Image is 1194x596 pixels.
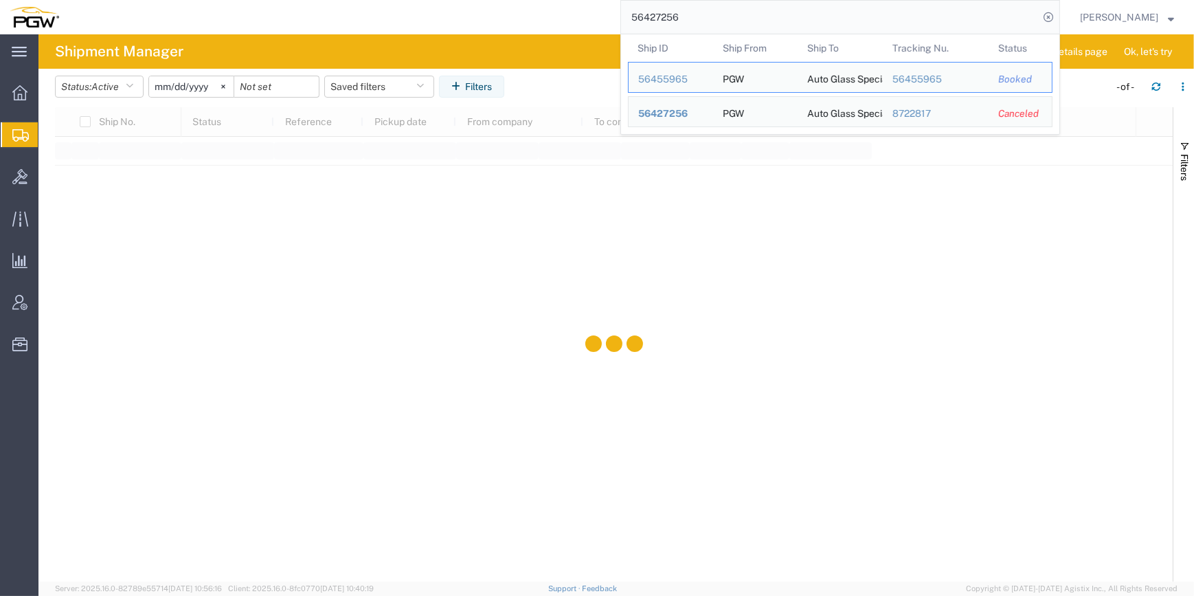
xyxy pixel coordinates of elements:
[439,76,504,98] button: Filters
[892,107,980,121] div: 8722817
[168,584,222,593] span: [DATE] 10:56:16
[628,34,713,62] th: Ship ID
[320,584,374,593] span: [DATE] 10:40:19
[883,34,989,62] th: Tracking Nu.
[1112,41,1184,63] button: Ok, let's try
[55,584,222,593] span: Server: 2025.16.0-82789e55714
[234,76,319,97] input: Not set
[10,7,59,27] img: logo
[638,108,688,119] span: 56427256
[998,72,1042,87] div: Booked
[621,1,1039,34] input: Search for shipment number, reference number
[807,97,873,126] div: Auto Glass Specialists
[1179,154,1190,181] span: Filters
[966,583,1178,595] span: Copyright © [DATE]-[DATE] Agistix Inc., All Rights Reserved
[548,584,583,593] a: Support
[638,72,703,87] div: 56455965
[91,81,119,92] span: Active
[798,34,883,62] th: Ship To
[892,72,980,87] div: 56455965
[998,107,1042,121] div: Canceled
[807,63,873,92] div: Auto Glass Specialists
[324,76,434,98] button: Saved filters
[55,34,183,69] h4: Shipment Manager
[713,34,798,62] th: Ship From
[582,584,617,593] a: Feedback
[989,34,1052,62] th: Status
[723,97,744,126] div: PGW
[149,76,234,97] input: Not set
[628,34,1059,134] table: Search Results
[228,584,374,593] span: Client: 2025.16.0-8fc0770
[1080,10,1158,25] span: Ksenia Gushchina-Kerecz
[1079,9,1175,25] button: [PERSON_NAME]
[638,107,703,121] div: 56427256
[723,63,744,92] div: PGW
[1116,80,1140,94] div: - of -
[55,76,144,98] button: Status:Active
